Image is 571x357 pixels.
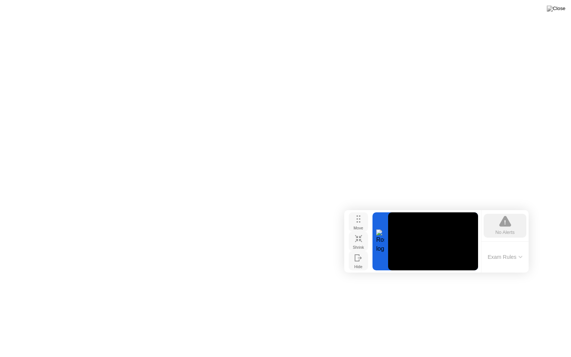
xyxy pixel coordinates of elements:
[353,245,364,250] div: Shrink
[485,254,525,260] button: Exam Rules
[354,226,363,230] div: Move
[349,232,368,251] button: Shrink
[349,212,368,232] button: Move
[496,229,515,236] div: No Alerts
[354,264,362,269] div: Hide
[349,251,368,270] button: Hide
